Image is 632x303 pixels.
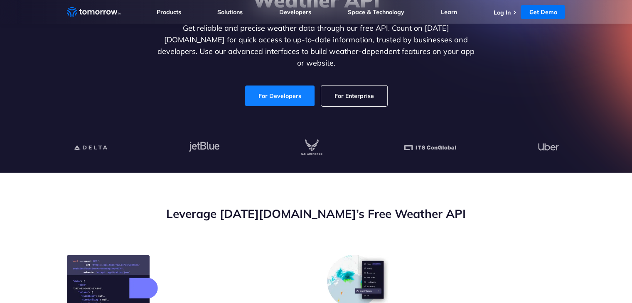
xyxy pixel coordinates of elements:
a: Space & Technology [348,8,404,16]
p: Get reliable and precise weather data through our free API. Count on [DATE][DOMAIN_NAME] for quic... [156,22,477,69]
a: Products [157,8,181,16]
a: Solutions [217,8,243,16]
a: Log In [493,9,510,16]
a: Home link [67,6,121,18]
a: Get Demo [521,5,565,19]
a: Learn [441,8,457,16]
a: Developers [279,8,311,16]
a: For Enterprise [321,86,387,106]
h2: Leverage [DATE][DOMAIN_NAME]’s Free Weather API [67,206,566,222]
a: For Developers [245,86,315,106]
